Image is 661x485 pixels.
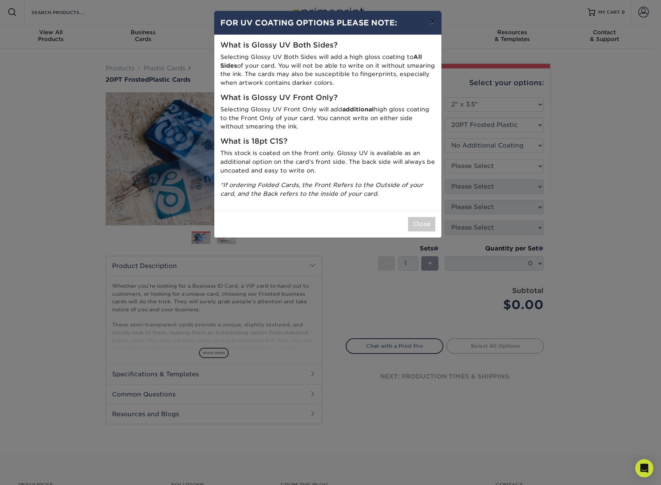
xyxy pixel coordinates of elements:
[408,217,435,231] button: Close
[220,137,435,146] h5: What is 18pt C1S?
[220,17,435,29] h4: FOR UV COATING OPTIONS PLEASE NOTE:
[220,105,435,131] p: Selecting Glossy UV Front Only will add high gloss coating to the Front Only of your card. You ca...
[220,41,435,50] h5: What is Glossy UV Both Sides?
[635,459,653,477] div: Open Intercom Messenger
[424,11,441,32] button: ×
[220,181,423,197] i: *If ordering Folded Cards, the Front Refers to the Outside of your card, and the Back refers to t...
[342,106,374,113] strong: additional
[220,53,422,69] strong: All Sides
[220,53,435,87] p: Selecting Glossy UV Both Sides will add a high gloss coating to of your card. You will not be abl...
[220,94,435,102] h5: What is Glossy UV Front Only?
[220,149,435,175] p: This stock is coated on the front only. Glossy UV is available as an additional option on the car...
